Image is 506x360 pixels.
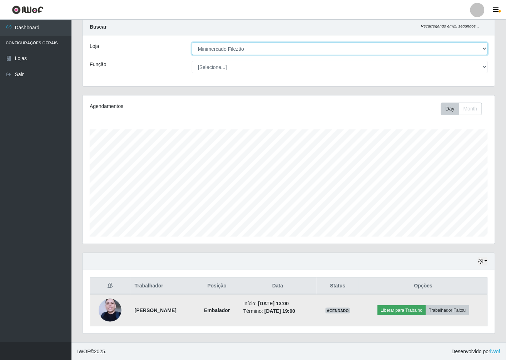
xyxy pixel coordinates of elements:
time: [DATE] 13:00 [258,301,289,306]
button: Liberar para Trabalho [378,305,426,315]
th: Opções [359,278,487,295]
div: Toolbar with button groups [441,103,488,115]
li: Início: [243,300,312,307]
th: Posição [195,278,239,295]
button: Day [441,103,459,115]
span: AGENDADO [326,308,351,314]
strong: [PERSON_NAME] [135,307,177,313]
img: 1706546677123.jpeg [99,295,121,325]
a: iWof [490,349,500,354]
li: Término: [243,307,312,315]
th: Trabalhador [130,278,195,295]
label: Loja [90,43,99,50]
div: Agendamentos [90,103,249,110]
label: Função [90,61,106,68]
button: Trabalhador Faltou [426,305,469,315]
th: Status [317,278,359,295]
time: [DATE] 19:00 [264,308,295,314]
button: Month [459,103,482,115]
span: © 2025 . [77,348,106,355]
i: Recarregando em 25 segundos... [421,24,479,28]
strong: Buscar [90,24,106,30]
div: First group [441,103,482,115]
img: CoreUI Logo [12,5,44,14]
span: IWOF [77,349,90,354]
strong: Embalador [204,307,230,313]
th: Data [239,278,317,295]
span: Desenvolvido por [452,348,500,355]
